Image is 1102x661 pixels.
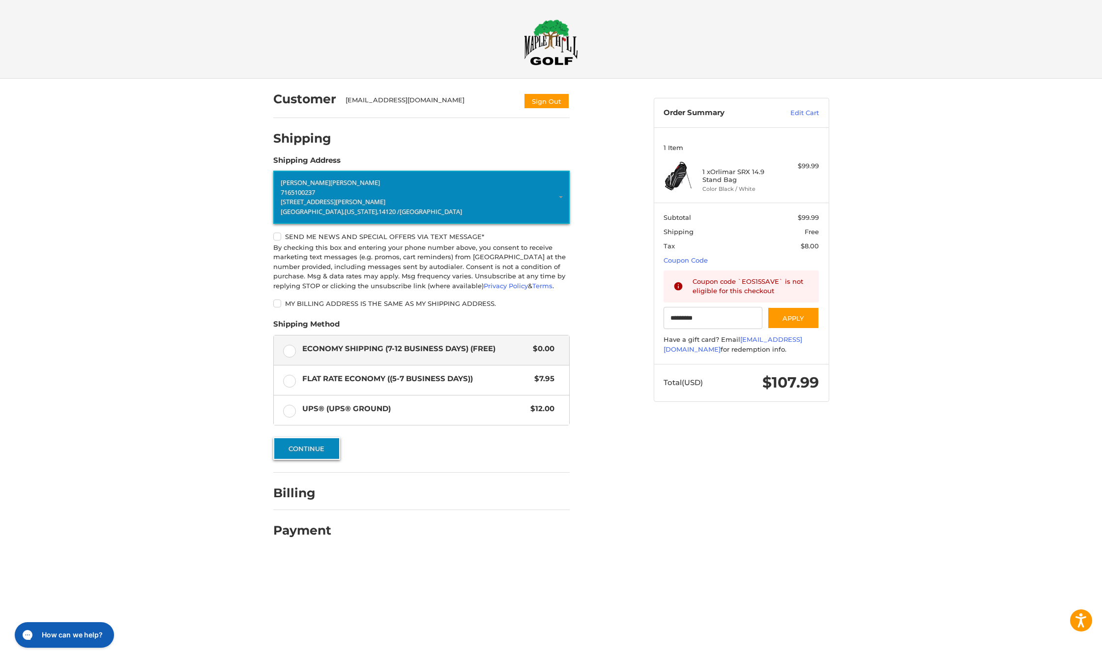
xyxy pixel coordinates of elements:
button: Sign Out [523,93,570,109]
a: Edit Cart [769,108,819,118]
span: Tax [664,242,675,250]
span: [GEOGRAPHIC_DATA], [281,207,345,216]
legend: Shipping Address [273,155,341,171]
h2: Customer [273,91,336,107]
span: UPS® (UPS® Ground) [302,403,526,415]
span: Shipping [664,228,694,236]
span: 14120 / [378,207,400,216]
a: Terms [532,282,552,290]
span: $7.95 [530,373,555,385]
span: [PERSON_NAME] [281,178,330,187]
h3: Order Summary [664,108,769,118]
span: Total (USD) [664,378,703,387]
li: Color Black / White [702,185,778,193]
div: By checking this box and entering your phone number above, you consent to receive marketing text ... [273,243,570,291]
span: Flat Rate Economy ((5-7 Business Days)) [302,373,530,385]
span: 7165100237 [281,188,315,197]
button: Apply [767,307,819,329]
h2: Billing [273,485,331,501]
span: [STREET_ADDRESS][PERSON_NAME] [281,197,385,206]
span: [US_STATE], [345,207,378,216]
a: [EMAIL_ADDRESS][DOMAIN_NAME] [664,335,802,353]
h2: Shipping [273,131,331,146]
span: [PERSON_NAME] [330,178,380,187]
legend: Shipping Method [273,319,340,334]
span: $12.00 [526,403,555,415]
a: Privacy Policy [484,282,528,290]
span: $99.99 [798,213,819,221]
div: Have a gift card? Email for redemption info. [664,335,819,354]
label: Send me news and special offers via text message* [273,233,570,240]
label: My billing address is the same as my shipping address. [273,300,570,307]
span: $8.00 [801,242,819,250]
span: Free [805,228,819,236]
div: [EMAIL_ADDRESS][DOMAIN_NAME] [346,95,514,109]
div: $99.99 [780,161,819,171]
span: $107.99 [762,373,819,391]
a: Coupon Code [664,256,708,264]
h2: Payment [273,523,331,538]
span: Subtotal [664,213,691,221]
a: Enter or select a different address [273,171,570,224]
span: Economy Shipping (7-12 Business Days) (Free) [302,343,528,355]
iframe: Gorgias live chat messenger [10,619,117,651]
input: Gift Certificate or Coupon Code [664,307,762,329]
h3: 1 Item [664,144,819,151]
img: Maple Hill Golf [524,19,578,65]
button: Continue [273,437,340,460]
span: $0.00 [528,343,555,355]
span: [GEOGRAPHIC_DATA] [400,207,462,216]
div: Coupon code `EOS15SAVE` is not eligible for this checkout [693,277,810,296]
h4: 1 x Orlimar SRX 14.9 Stand Bag [702,168,778,184]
